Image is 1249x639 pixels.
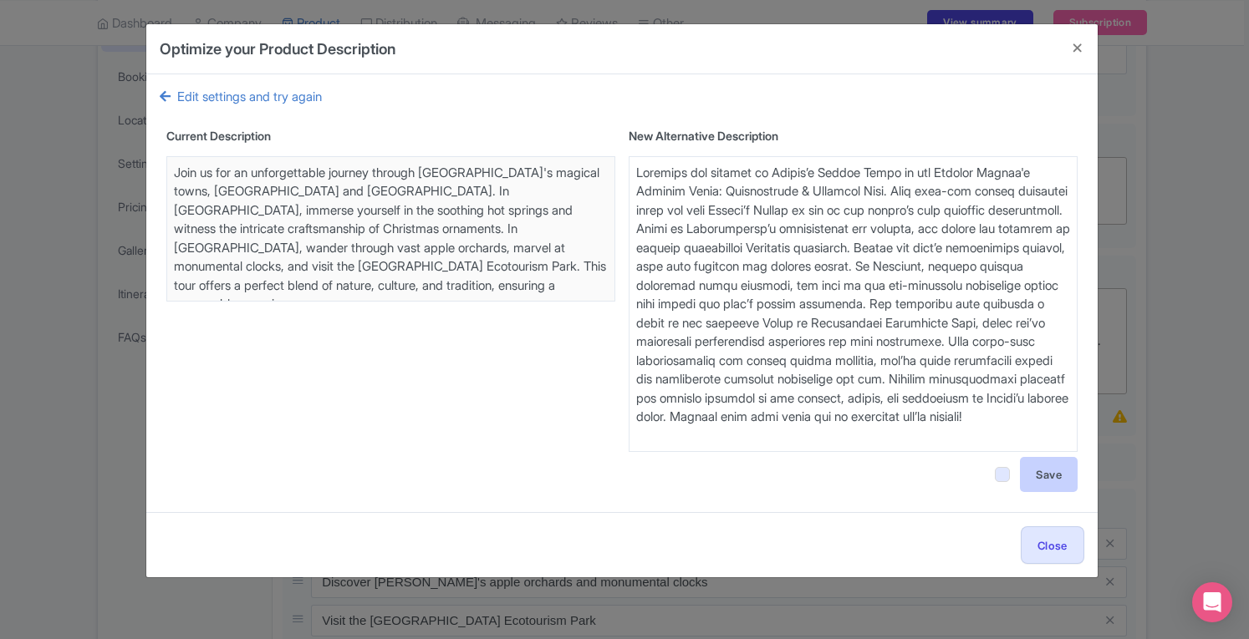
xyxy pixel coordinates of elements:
div: Open Intercom Messenger [1192,582,1232,622]
button: Save [1020,457,1078,492]
label: New Alternative Description [629,127,778,145]
textarea: Join us for an unforgettable journey through [GEOGRAPHIC_DATA]'s magical towns, [GEOGRAPHIC_DATA]... [629,156,1078,452]
a: Edit settings and try again [160,88,322,107]
h4: Optimize your Product Description [160,38,395,60]
textarea: Join us for an unforgettable journey through [GEOGRAPHIC_DATA]'s magical towns, [GEOGRAPHIC_DATA]... [166,156,615,302]
button: Close [1058,24,1098,72]
button: Close [1021,526,1084,564]
label: Current Description [166,127,271,145]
